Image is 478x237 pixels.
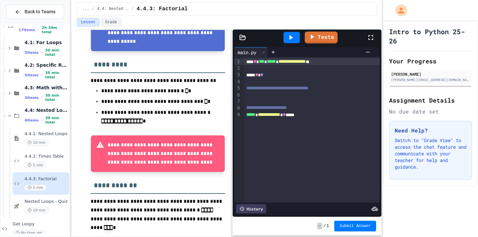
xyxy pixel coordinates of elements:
span: 3 items [25,96,39,100]
div: History [236,204,266,213]
span: 10 min [25,139,48,146]
div: 6 [234,92,241,99]
span: 4.1: For Loops [25,39,68,45]
span: 5 min [25,162,46,168]
span: Back to Teams [25,8,55,15]
span: 19 min [25,207,48,213]
h1: Intro to Python 25-26 [389,27,472,45]
span: Submit Answer [340,223,371,229]
span: • [41,118,42,123]
span: 5 items [25,73,39,77]
div: [PERSON_NAME] [391,71,470,77]
span: • [41,50,42,55]
span: No time set [13,230,45,236]
span: 4.3: Math with Loops [25,85,68,91]
span: 39 min total [45,116,68,124]
span: / [131,6,134,12]
span: 17 items [19,28,35,32]
div: My Account [388,3,409,18]
div: 7 [234,98,241,105]
button: Lesson [77,18,100,27]
div: main.py [234,47,268,57]
div: No due date set [389,108,472,116]
h2: Assignment Details [389,96,472,105]
div: 2 [234,65,241,72]
button: Grade [101,18,121,27]
div: 9 [234,112,241,118]
div: main.py [234,49,260,56]
div: 4 [234,79,241,85]
span: 4.4: Nested Loops [97,6,129,12]
span: 4.4.3: Factorial [25,176,68,182]
button: Back to Teams [6,5,64,19]
span: 4.4.3: Factorial [137,5,188,13]
div: 1 [234,58,241,65]
span: 5 items [25,50,39,55]
p: Switch to "Grade View" to access the chat feature and communicate with your teacher for help and ... [395,137,466,170]
div: [PERSON_NAME][EMAIL_ADDRESS][DOMAIN_NAME] [391,77,470,82]
span: 4 items [25,118,39,122]
span: 4.4.2: Times Table [25,154,68,159]
span: ... [82,6,90,12]
button: Submit Answer [334,221,376,231]
span: • [38,27,39,33]
span: / [324,223,326,229]
a: Tests [305,32,338,43]
span: 4.4: Nested Loops [25,107,68,113]
span: 1 [327,223,329,229]
span: 4.4.1: Nested Loops [25,131,68,137]
span: 4.2: Specific Ranges [25,62,68,68]
span: - [317,223,322,229]
div: 3 [234,72,241,78]
span: 50 min total [45,48,68,57]
span: 5 min [25,185,46,191]
span: / [92,6,94,12]
span: 30 min total [45,93,68,102]
div: 5 [234,85,241,92]
span: 2h 34m total [42,26,68,34]
span: 35 min total [45,71,68,79]
span: Get Loopy [13,221,68,227]
span: • [41,72,42,78]
span: • [41,95,42,100]
h3: Need Help? [395,126,466,134]
h2: Your Progress [389,56,472,66]
div: 8 [234,105,241,112]
span: Nested Loops - Quiz [25,199,68,204]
